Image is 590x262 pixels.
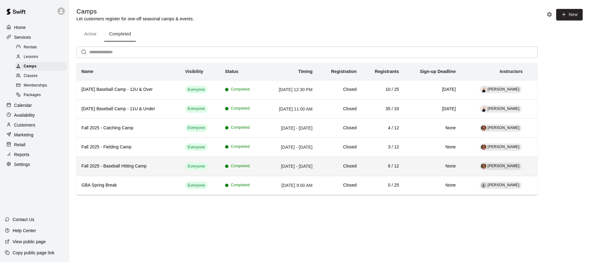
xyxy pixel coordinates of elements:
button: New [556,9,583,20]
div: This service is visible to all of your customers [185,124,207,132]
div: Memberships [15,81,67,90]
span: [PERSON_NAME] [488,107,520,111]
span: Camps [24,63,37,70]
p: Retail [14,142,26,148]
span: Completed [231,144,250,150]
a: Marketing [5,130,64,139]
h6: Closed [322,163,357,170]
span: [PERSON_NAME] [488,87,520,91]
img: Dom Denicola [481,87,486,92]
div: This service is visible to all of your customers [185,143,207,151]
span: [PERSON_NAME] [488,126,520,130]
h6: GBA Spring Break [81,182,175,189]
img: Bryan Farrington [481,144,486,150]
h6: Closed [322,182,357,189]
a: Packages [15,91,69,100]
span: Everyone [185,125,207,131]
b: Registrants [375,69,399,74]
td: [DATE] - [DATE] [263,138,317,157]
span: Classes [24,73,37,79]
div: Customers [5,120,64,130]
div: This service is visible to all of your customers [185,182,207,189]
a: Lessons [15,52,69,62]
td: [DATE] - [DATE] [263,119,317,138]
span: Packages [24,92,41,98]
p: Let customers register for one-off seasonal camps & events. [77,16,194,22]
h6: Closed [322,125,357,131]
h6: Fall 2025 - Baseball Hitting Camp [81,163,175,170]
div: This service is visible to all of your customers [185,105,207,113]
span: [PERSON_NAME] [488,164,520,168]
span: Everyone [185,144,207,150]
img: Bryan Farrington [481,125,486,131]
a: Home [5,23,64,32]
h6: [DATE] Baseball Camp - 11U & Under [81,106,175,112]
h6: 0 / 25 [367,182,399,189]
span: Lessons [24,54,38,60]
h6: 35 / 33 [367,106,399,112]
a: Camps [15,62,69,71]
span: Completed [231,87,250,93]
span: Completed [231,106,250,112]
span: Completed [231,125,250,131]
td: [DATE] 12:30 PM [263,80,317,99]
a: New [554,12,583,17]
b: Timing [298,69,313,74]
h6: None [409,163,456,170]
span: Rentals [24,44,37,50]
p: Contact Us [13,216,34,223]
h6: 10 / 25 [367,86,399,93]
h6: [DATE] Baseball Camp - 12U & Over [81,86,175,93]
p: Services [14,34,31,40]
h6: Fall 2025 - Catching Camp [81,125,175,131]
a: Settings [5,160,64,169]
div: Calendar [5,101,64,110]
p: Availability [14,112,35,118]
img: Bryan Farrington [481,163,486,169]
div: Classes [15,72,67,80]
span: Completed [231,163,250,169]
b: Status [225,69,238,74]
a: Availability [5,111,64,120]
p: Copy public page link [13,250,54,256]
h6: Closed [322,106,357,112]
h5: Camps [77,7,194,16]
div: This service is visible to all of your customers [185,163,207,170]
p: Help Center [13,228,36,234]
b: Name [81,69,93,74]
b: Registration [331,69,356,74]
h6: None [409,182,456,189]
span: [PERSON_NAME] [488,145,520,149]
h6: Fall 2025 - Fielding Camp [81,144,175,151]
b: Instructors [500,69,523,74]
span: Memberships [24,83,47,89]
h6: None [409,125,456,131]
a: Reports [5,150,64,159]
td: [DATE] 9:00 AM [263,176,317,195]
a: Retail [5,140,64,149]
h6: 4 / 12 [367,125,399,131]
span: Everyone [185,163,207,169]
p: View public page [13,239,46,245]
div: Camps [15,62,67,71]
div: Dom Denicola [481,106,486,112]
a: Memberships [15,81,69,91]
h6: 3 / 12 [367,144,399,151]
p: Reports [14,151,29,158]
a: Rentals [15,42,69,52]
b: Visibility [185,69,203,74]
div: This service is visible to all of your customers [185,86,207,93]
p: Settings [14,161,30,167]
div: Packages [15,91,67,99]
div: Mike Tolkson [481,183,486,188]
p: Home [14,24,26,30]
